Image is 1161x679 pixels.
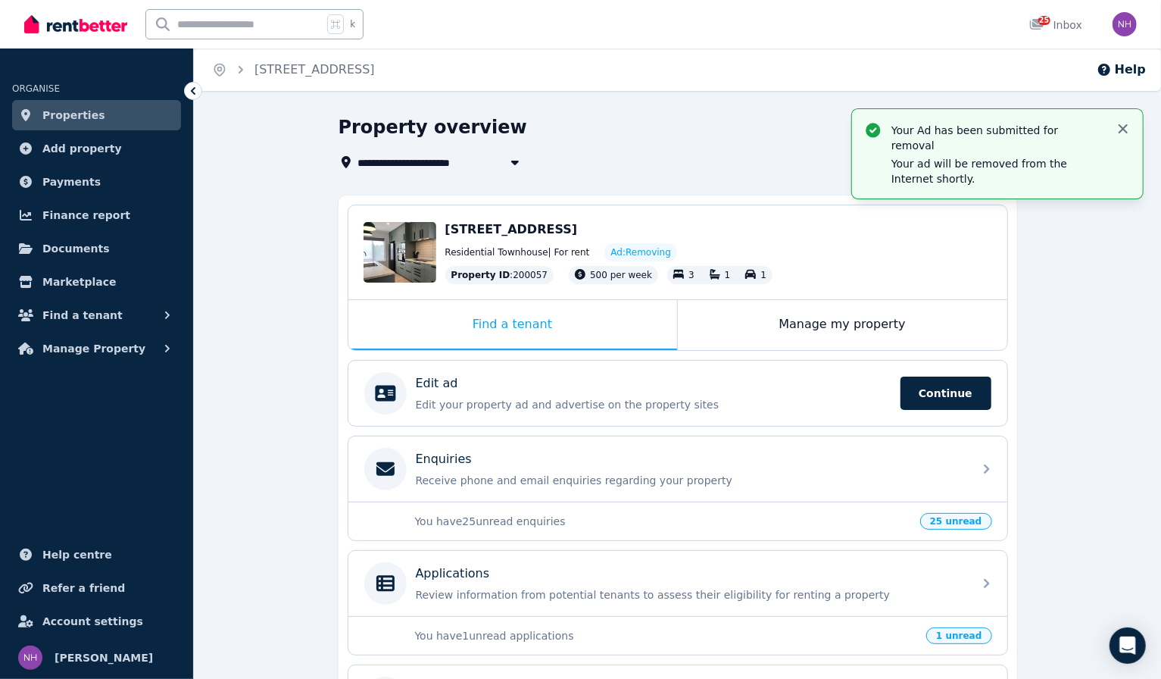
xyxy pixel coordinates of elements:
[348,551,1007,616] a: ApplicationsReview information from potential tenants to assess their eligibility for renting a p...
[12,267,181,297] a: Marketplace
[416,397,891,412] p: Edit your property ad and advertise on the property sites
[12,100,181,130] a: Properties
[891,156,1103,186] p: Your ad will be removed from the Internet shortly.
[900,377,991,410] span: Continue
[590,270,652,280] span: 500 per week
[42,579,125,597] span: Refer a friend
[42,273,116,291] span: Marketplace
[42,306,123,324] span: Find a tenant
[42,206,130,224] span: Finance report
[1110,627,1146,664] div: Open Intercom Messenger
[416,587,964,602] p: Review information from potential tenants to assess their eligibility for renting a property
[12,300,181,330] button: Find a tenant
[254,62,375,77] a: [STREET_ADDRESS]
[1038,16,1050,25] span: 25
[415,514,911,529] p: You have 25 unread enquiries
[18,646,42,670] img: Nathan Hackfath
[12,606,181,637] a: Account settings
[416,565,490,583] p: Applications
[42,173,101,191] span: Payments
[610,246,671,258] span: Ad: Removing
[348,361,1007,426] a: Edit adEdit your property ad and advertise on the property sitesContinue
[725,270,731,280] span: 1
[415,628,918,643] p: You have 1 unread applications
[348,300,677,350] div: Find a tenant
[1113,12,1137,36] img: Nathan Hackfath
[926,627,991,644] span: 1 unread
[42,339,145,358] span: Manage Property
[12,83,60,94] span: ORGANISE
[445,246,590,258] span: Residential Townhouse | For rent
[920,513,992,530] span: 25 unread
[445,222,578,236] span: [STREET_ADDRESS]
[42,106,105,124] span: Properties
[416,374,458,393] p: Edit ad
[678,300,1007,350] div: Manage my property
[12,167,181,197] a: Payments
[416,473,964,488] p: Receive phone and email enquiries regarding your property
[42,139,122,158] span: Add property
[1097,61,1146,79] button: Help
[194,48,393,91] nav: Breadcrumb
[350,18,355,30] span: k
[348,436,1007,502] a: EnquiriesReceive phone and email enquiries regarding your property
[451,269,510,281] span: Property ID
[760,270,766,280] span: 1
[24,13,127,36] img: RentBetter
[12,573,181,603] a: Refer a friend
[416,450,472,468] p: Enquiries
[12,233,181,264] a: Documents
[12,133,181,164] a: Add property
[445,266,554,284] div: : 200057
[42,612,143,630] span: Account settings
[55,649,153,667] span: [PERSON_NAME]
[12,333,181,364] button: Manage Property
[891,123,1103,153] p: Your Ad has been submitted for removal
[12,540,181,570] a: Help centre
[339,115,527,139] h1: Property overview
[12,200,181,230] a: Finance report
[42,239,110,258] span: Documents
[1029,17,1082,33] div: Inbox
[42,546,112,564] span: Help centre
[688,270,694,280] span: 3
